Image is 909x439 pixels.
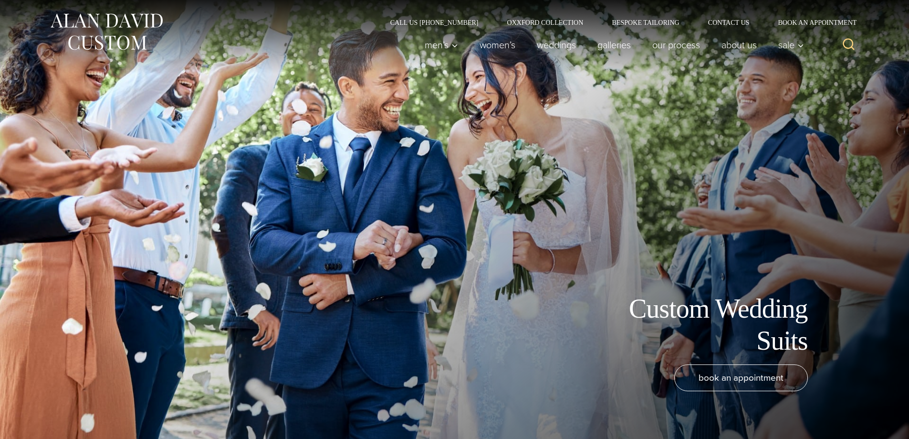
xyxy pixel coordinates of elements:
[674,364,808,391] a: book an appointment
[641,35,710,54] a: Our Process
[763,19,860,26] a: Book an Appointment
[49,11,164,53] img: Alan David Custom
[586,35,641,54] a: Galleries
[778,40,804,50] span: Sale
[694,19,764,26] a: Contact Us
[376,19,860,26] nav: Secondary Navigation
[710,35,767,54] a: About Us
[425,40,458,50] span: Men’s
[376,19,493,26] a: Call Us [PHONE_NUMBER]
[492,19,597,26] a: Oxxford Collection
[526,35,586,54] a: weddings
[699,371,784,385] span: book an appointment
[414,35,809,54] nav: Primary Navigation
[469,35,526,54] a: Women’s
[597,19,693,26] a: Bespoke Tailoring
[837,33,860,56] button: View Search Form
[593,293,808,357] h1: Custom Wedding Suits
